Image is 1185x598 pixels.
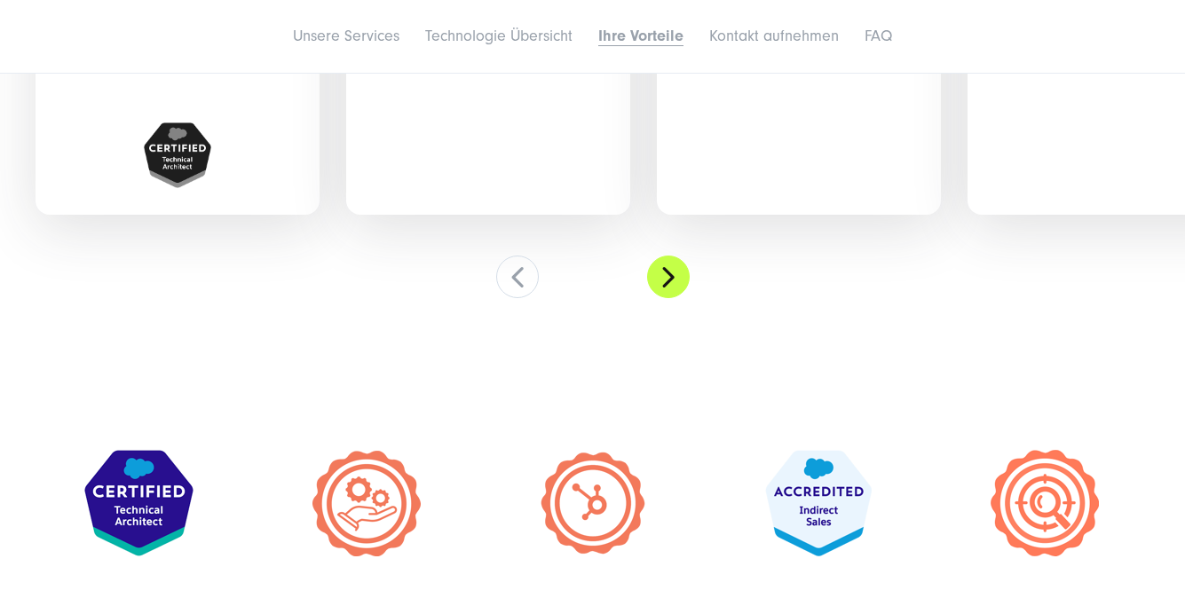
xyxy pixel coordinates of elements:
[84,450,194,556] img: Zertifizierter technischer Salesforce-Architekt - Salesforce-Partneragentur für Beratung und Impl...
[312,451,421,556] img: HubSpot Marketing Hub Implementierung Experten - HubSpot Partner Agentur SUNZINET
[765,450,872,556] img: Zertifizierte Salesforce-Experten für den indirekten Vertrieb - Salesforce-Partneragentur für Ber...
[144,122,212,189] img: Salesforce Certified Technical Architect
[425,27,573,45] a: Technologie Übersicht
[598,27,683,45] a: Ihre Vorteile
[709,27,839,45] a: Kontakt aufnehmen
[540,450,646,556] img: Zertifizierte HubSpot Experten Badge
[991,450,1099,556] img: Zertifizierter SEO-Experten - HubSpot Beratung und Implementierung Partneragentur
[865,27,892,45] a: FAQ
[293,27,399,45] a: Unsere Services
